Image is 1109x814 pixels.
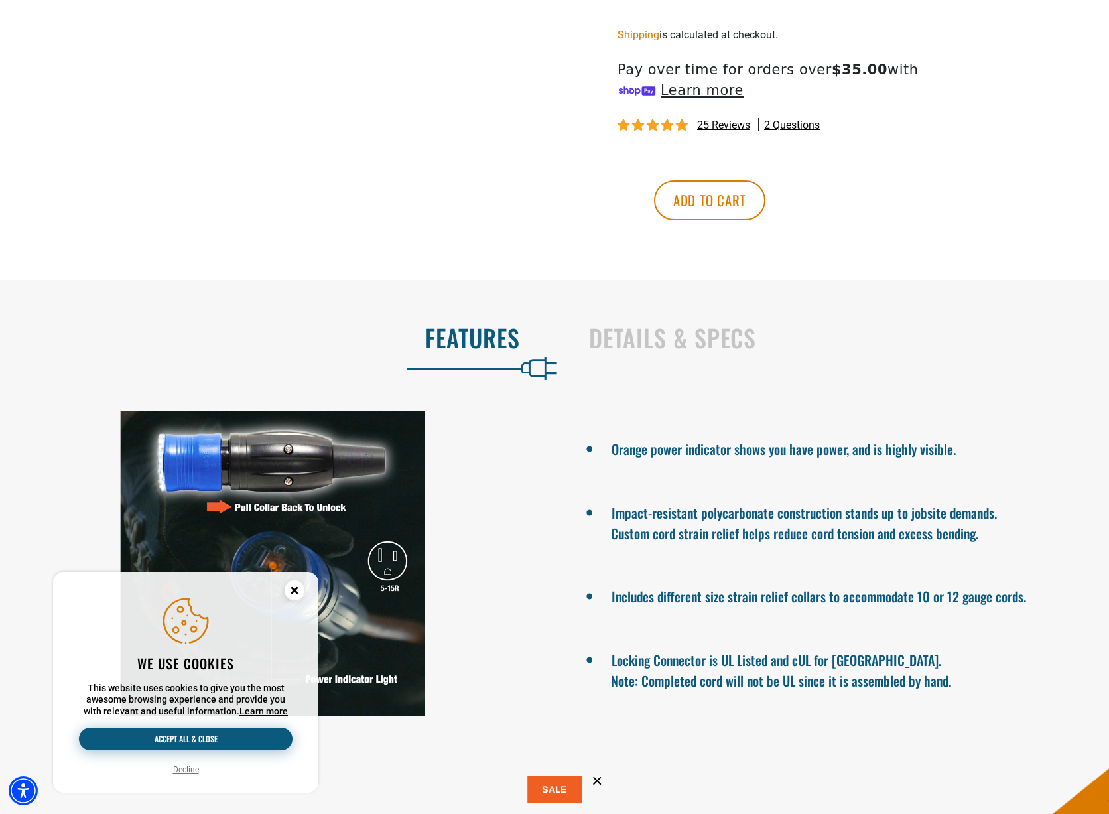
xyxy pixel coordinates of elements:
h2: Features [28,324,520,352]
aside: Cookie Consent [53,572,318,793]
li: Orange power indicator shows you have power, and is highly visible. [611,436,1063,460]
button: Add to cart [654,180,765,220]
li: Locking Connector is UL Listed and cUL for [GEOGRAPHIC_DATA]. Note: Completed cord will not be UL... [611,647,1063,691]
div: is calculated at checkout. [618,26,943,44]
a: This website uses cookies to give you the most awesome browsing experience and provide you with r... [239,706,288,716]
button: Close this option [271,572,318,613]
button: Accept all & close [79,728,293,750]
h2: Details & Specs [589,324,1081,352]
h2: We use cookies [79,655,293,672]
span: 25 reviews [697,119,750,131]
p: This website uses cookies to give you the most awesome browsing experience and provide you with r... [79,683,293,718]
li: Includes different size strain relief collars to accommodate 10 or 12 gauge cords. [611,583,1063,607]
span: 2 questions [764,118,820,133]
span: 4.84 stars [618,119,690,132]
a: Shipping [618,29,659,41]
div: Accessibility Menu [9,776,38,805]
button: Decline [169,763,203,776]
li: Impact-resistant polycarbonate construction stands up to jobsite demands. Custom cord strain reli... [611,500,1063,543]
